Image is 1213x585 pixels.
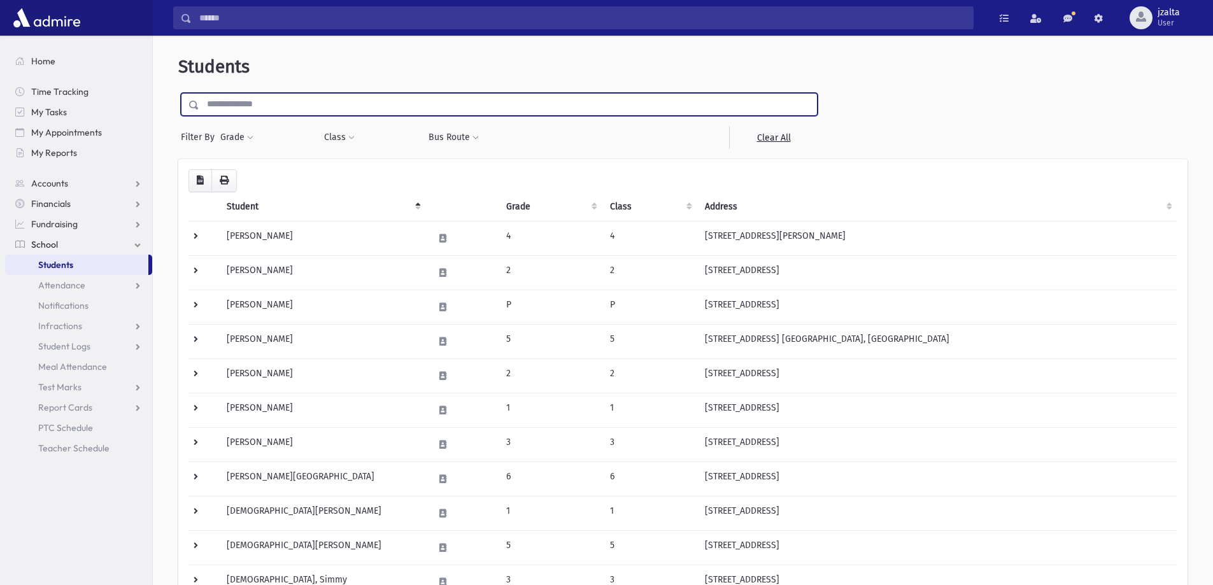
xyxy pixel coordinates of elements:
td: [STREET_ADDRESS] [697,462,1177,496]
span: Home [31,55,55,67]
span: User [1158,18,1180,28]
td: 2 [499,358,602,393]
td: 4 [499,221,602,255]
span: Notifications [38,300,89,311]
a: Home [5,51,152,71]
a: Report Cards [5,397,152,418]
td: 2 [499,255,602,290]
a: School [5,234,152,255]
td: [PERSON_NAME][GEOGRAPHIC_DATA] [219,462,425,496]
td: 5 [602,324,698,358]
td: [PERSON_NAME] [219,221,425,255]
span: Teacher Schedule [38,442,110,454]
td: P [499,290,602,324]
a: Financials [5,194,152,214]
td: 4 [602,221,698,255]
span: Students [38,259,73,271]
td: 5 [602,530,698,565]
span: Financials [31,198,71,209]
a: Clear All [729,126,818,149]
a: Fundraising [5,214,152,234]
td: P [602,290,698,324]
td: [PERSON_NAME] [219,358,425,393]
td: [STREET_ADDRESS] [697,427,1177,462]
a: Infractions [5,316,152,336]
span: Accounts [31,178,68,189]
td: 2 [602,255,698,290]
td: 3 [602,427,698,462]
td: 1 [499,393,602,427]
img: AdmirePro [10,5,83,31]
td: [STREET_ADDRESS] [697,393,1177,427]
a: Teacher Schedule [5,438,152,458]
td: [DEMOGRAPHIC_DATA][PERSON_NAME] [219,496,425,530]
button: Class [323,126,355,149]
span: Test Marks [38,381,82,393]
span: School [31,239,58,250]
span: My Tasks [31,106,67,118]
td: [PERSON_NAME] [219,255,425,290]
span: Meal Attendance [38,361,107,372]
td: 5 [499,530,602,565]
a: Student Logs [5,336,152,356]
span: Student Logs [38,341,90,352]
a: Students [5,255,148,275]
td: 3 [499,427,602,462]
td: [DEMOGRAPHIC_DATA][PERSON_NAME] [219,530,425,565]
a: PTC Schedule [5,418,152,438]
span: Students [178,56,250,77]
td: 6 [499,462,602,496]
td: [STREET_ADDRESS] [697,290,1177,324]
th: Grade: activate to sort column ascending [499,192,602,222]
td: [STREET_ADDRESS][PERSON_NAME] [697,221,1177,255]
input: Search [192,6,973,29]
td: 2 [602,358,698,393]
span: My Reports [31,147,77,159]
span: Fundraising [31,218,78,230]
button: Print [211,169,237,192]
a: Meal Attendance [5,356,152,377]
a: Test Marks [5,377,152,397]
button: Grade [220,126,254,149]
button: Bus Route [428,126,479,149]
td: [PERSON_NAME] [219,290,425,324]
a: My Reports [5,143,152,163]
span: Attendance [38,279,85,291]
td: [PERSON_NAME] [219,393,425,427]
td: 1 [499,496,602,530]
span: jzalta [1158,8,1180,18]
a: My Tasks [5,102,152,122]
span: PTC Schedule [38,422,93,433]
span: Report Cards [38,402,92,413]
th: Student: activate to sort column descending [219,192,425,222]
td: [STREET_ADDRESS] [697,530,1177,565]
a: Time Tracking [5,81,152,102]
a: Attendance [5,275,152,295]
span: My Appointments [31,127,102,138]
td: 1 [602,496,698,530]
td: 6 [602,462,698,496]
td: 1 [602,393,698,427]
span: Time Tracking [31,86,89,97]
th: Class: activate to sort column ascending [602,192,698,222]
td: [STREET_ADDRESS] [697,255,1177,290]
td: [STREET_ADDRESS] [697,496,1177,530]
td: [STREET_ADDRESS] [697,358,1177,393]
a: Accounts [5,173,152,194]
a: Notifications [5,295,152,316]
td: [PERSON_NAME] [219,324,425,358]
th: Address: activate to sort column ascending [697,192,1177,222]
span: Filter By [181,130,220,144]
a: My Appointments [5,122,152,143]
td: [PERSON_NAME] [219,427,425,462]
span: Infractions [38,320,82,332]
td: [STREET_ADDRESS] [GEOGRAPHIC_DATA], [GEOGRAPHIC_DATA] [697,324,1177,358]
button: CSV [188,169,212,192]
td: 5 [499,324,602,358]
